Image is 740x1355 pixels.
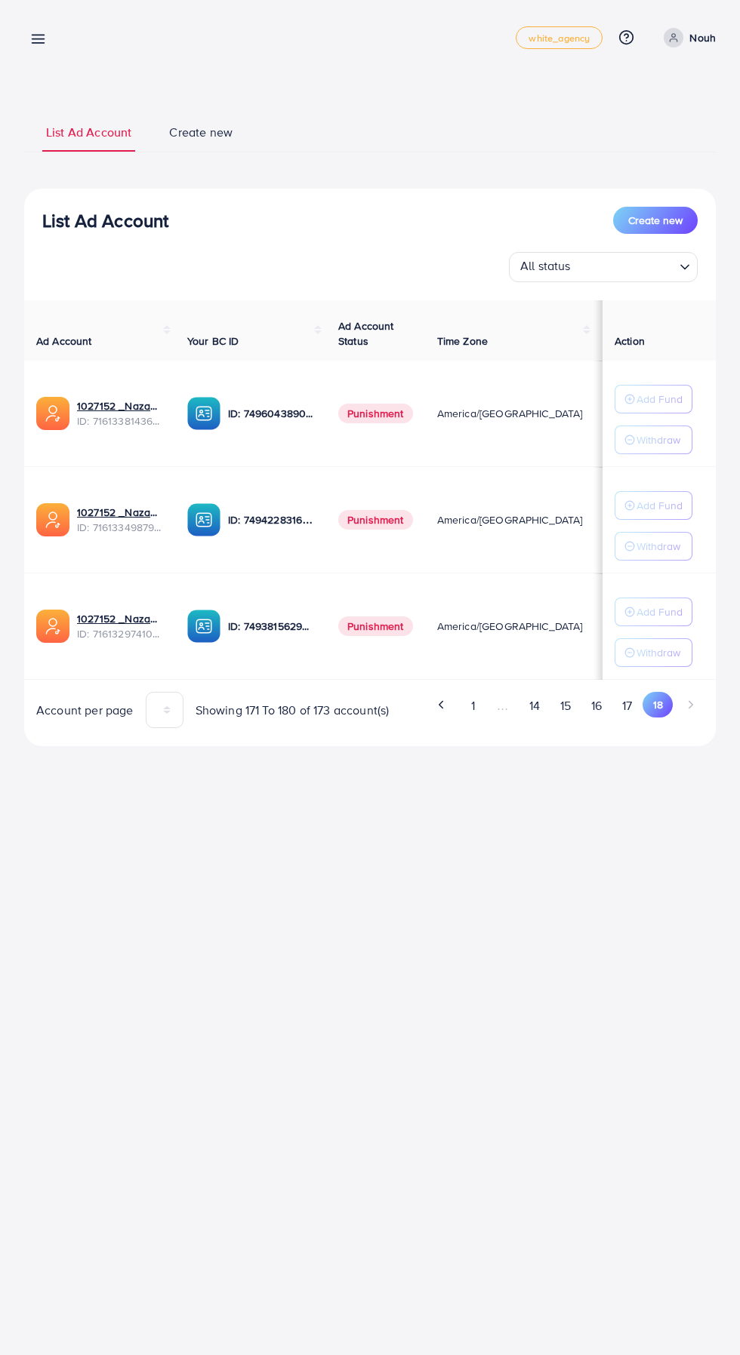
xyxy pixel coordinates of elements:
button: Go to page 18 [643,692,673,717]
button: Go to page 1 [460,692,486,720]
button: Withdraw [615,638,692,667]
span: ID: 7161338143675858945 [77,413,163,429]
button: Go to page 15 [550,692,581,720]
span: Ad Account Status [338,318,394,349]
p: Add Fund [637,496,683,515]
span: List Ad Account [46,124,131,141]
img: ic-ba-acc.ded83a64.svg [187,503,220,536]
span: ID: 7161329741088243714 [77,626,163,641]
p: Withdraw [637,644,680,662]
span: Punishment [338,616,413,636]
span: Create new [628,213,683,228]
img: ic-ba-acc.ded83a64.svg [187,397,220,430]
p: Withdraw [637,431,680,449]
span: Create new [169,124,233,141]
img: ic-ads-acc.e4c84228.svg [36,397,69,430]
div: <span class='underline'>1027152 _Nazaagency_041</span></br>7161334987910971394 [77,505,163,536]
button: Create new [613,207,698,234]
span: Time Zone [437,333,488,349]
span: Punishment [338,404,413,423]
p: Nouh [689,29,716,47]
button: Go to page 14 [519,692,550,720]
span: America/[GEOGRAPHIC_DATA] [437,619,583,634]
p: ID: 7496043890580914193 [228,404,314,422]
span: Showing 171 To 180 of 173 account(s) [196,702,390,719]
div: <span class='underline'>1027152 _Nazaagency_032</span></br>7161338143675858945 [77,398,163,429]
a: 1027152 _Nazaagency_041 [77,505,163,520]
img: ic-ads-acc.e4c84228.svg [36,503,69,536]
span: America/[GEOGRAPHIC_DATA] [437,512,583,527]
p: Add Fund [637,390,683,408]
span: All status [517,254,574,278]
h3: List Ad Account [42,210,168,232]
p: ID: 7494228316518858759 [228,511,314,529]
span: ID: 7161334987910971394 [77,520,163,535]
button: Go to previous page [429,692,455,717]
img: ic-ba-acc.ded83a64.svg [187,610,220,643]
button: Go to page 17 [612,692,643,720]
div: <span class='underline'>1027152 _Nazaagency_020</span></br>7161329741088243714 [77,611,163,642]
p: ID: 7493815629208977425 [228,617,314,635]
span: Account per page [36,702,134,719]
button: Add Fund [615,598,692,626]
button: Add Fund [615,385,692,413]
span: Action [615,333,645,349]
button: Withdraw [615,426,692,454]
a: 1027152 _Nazaagency_032 [77,398,163,413]
input: Search for option [575,255,674,278]
img: ic-ads-acc.e4c84228.svg [36,610,69,643]
span: Punishment [338,510,413,530]
p: Withdraw [637,537,680,555]
span: America/[GEOGRAPHIC_DATA] [437,406,583,421]
p: Add Fund [637,603,683,621]
span: Your BC ID [187,333,239,349]
button: Add Fund [615,491,692,520]
span: Ad Account [36,333,92,349]
button: Withdraw [615,532,692,561]
a: white_agency [516,26,603,49]
a: 1027152 _Nazaagency_020 [77,611,163,626]
div: Search for option [509,252,698,282]
span: white_agency [529,33,590,43]
button: Go to page 16 [581,692,612,720]
a: Nouh [658,28,716,48]
ul: Pagination [382,692,704,720]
